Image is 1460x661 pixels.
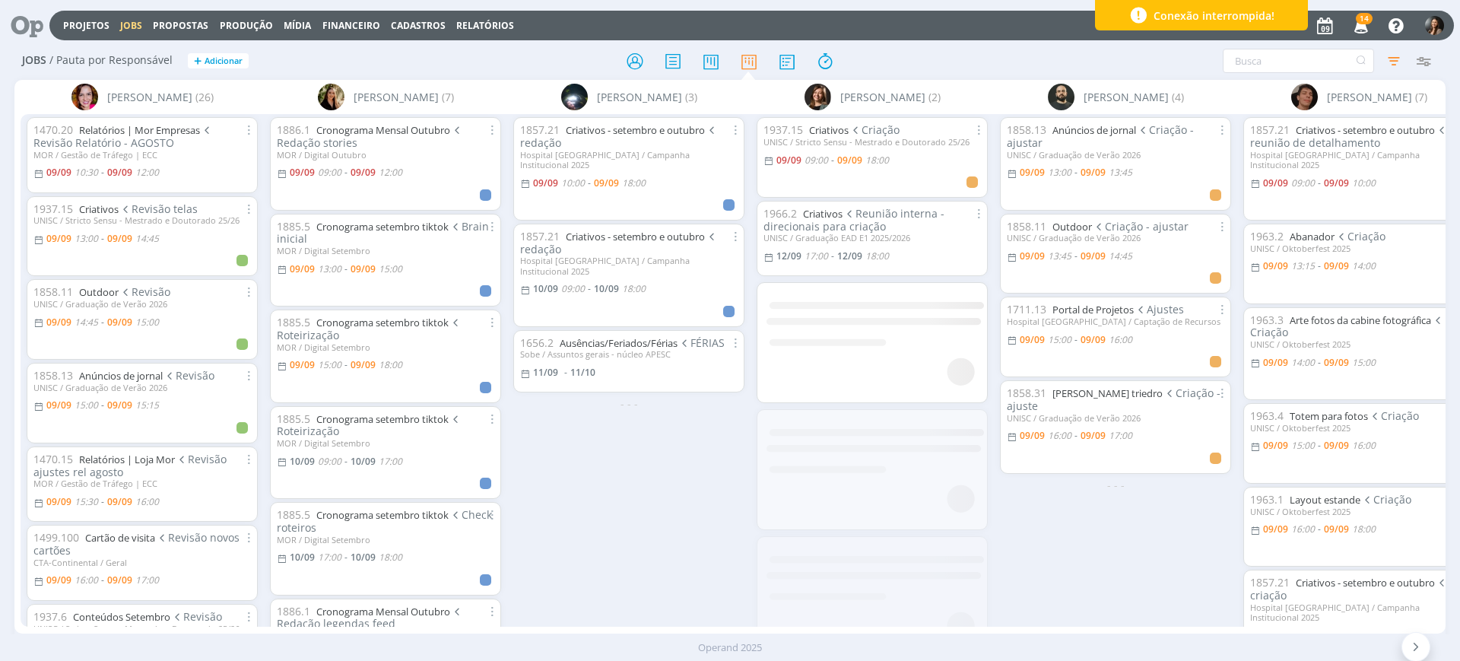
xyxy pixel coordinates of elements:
div: UNISC / Graduação de Verão 2026 [1007,413,1224,423]
span: 1885.5 [277,315,310,329]
: 09/09 [107,495,132,508]
span: 1937.15 [33,202,73,216]
img: P [1048,84,1074,110]
: 09/09 [46,495,71,508]
: - [1318,358,1321,367]
span: Criação - ajustar [1092,219,1189,234]
span: Roteirização [277,315,462,342]
span: Conexão interrompida! [1154,8,1274,24]
: 09/09 [46,399,71,412]
span: 1886.1 [277,122,310,137]
: 09/09 [351,358,376,371]
span: Roteirização [277,412,462,439]
span: 1857.21 [1250,575,1290,589]
img: L [805,84,831,110]
: 18:00 [622,282,646,295]
: 17:00 [805,249,828,262]
a: Jobs [120,19,142,32]
div: UNISC / Graduação de Verão 2026 [1007,150,1224,160]
a: Cronograma Mensal Outubro [316,605,450,618]
span: (3) [685,89,697,105]
span: Revisão [119,284,170,299]
: 16:00 [1291,523,1315,535]
a: Portal de Projetos [1052,303,1134,316]
span: 1937.6 [33,609,67,624]
img: G [561,84,588,110]
span: Cadastros [391,19,446,32]
: 09/09 [533,176,558,189]
div: MOR / Digital Outubro [277,150,494,160]
span: 1966.2 [763,206,797,221]
a: Anúncios de jornal [1052,123,1136,137]
span: Adicionar [205,56,243,66]
div: MOR / Gestão de Tráfego | ECC [33,478,251,488]
: 13:00 [318,262,341,275]
a: Totem para fotos [1290,409,1368,423]
: 10/09 [290,551,315,564]
span: 1857.21 [520,122,560,137]
span: 1858.13 [33,368,73,383]
: 09/09 [290,358,315,371]
span: 1885.5 [277,219,310,234]
: 09/09 [1081,333,1106,346]
: 09/09 [1081,429,1106,442]
span: [PERSON_NAME] [1084,89,1169,105]
span: [PERSON_NAME] [354,89,439,105]
div: UNISC / Graduação de Verão 2026 [1007,233,1224,243]
div: MOR / Digital Setembro [277,246,494,256]
img: P [1291,84,1318,110]
: 13:45 [1048,249,1071,262]
: 18:00 [379,358,402,371]
: 15:00 [75,399,98,412]
div: UNISC / Graduação de Verão 2026 [33,299,251,309]
: 15:00 [379,262,402,275]
span: Check roteiros [277,507,492,535]
span: Brain inicial [277,219,489,246]
: 10/09 [533,282,558,295]
a: Cronograma Mensal Outubro [316,123,450,137]
button: B [1424,12,1445,39]
: 17:00 [379,455,402,468]
: 18:00 [622,176,646,189]
: 18:00 [379,551,402,564]
span: Criação [1335,229,1385,243]
button: Financeiro [318,20,385,32]
div: UNISC / Graduação de Verão 2026 [33,383,251,392]
: - [344,168,348,177]
span: 14 [1356,13,1373,24]
: 09:00 [561,282,585,295]
span: Criação - ajuste [1007,386,1220,413]
a: Criativos - setembro e outubro [1296,576,1435,589]
span: Redação stories [277,122,463,150]
span: [PERSON_NAME] [107,89,192,105]
span: 1499.100 [33,530,79,545]
: 09/09 [1081,166,1106,179]
: 13:45 [1109,166,1132,179]
: 09/09 [351,262,376,275]
span: 1963.2 [1250,229,1284,243]
a: Cronograma setembro tiktok [316,316,449,329]
a: Cronograma setembro tiktok [316,412,449,426]
a: Conteúdos Setembro [73,610,170,624]
input: Busca [1223,49,1374,73]
: 16:00 [135,495,159,508]
: 09/09 [46,316,71,329]
span: Revisão telas [119,202,198,216]
span: [PERSON_NAME] [840,89,925,105]
a: Ausências/Feriados/Férias [560,336,678,350]
span: 1470.20 [33,122,73,137]
div: MOR / Digital Setembro [277,342,494,352]
span: Criação [1250,313,1444,340]
a: Financeiro [322,19,380,32]
: 15:00 [135,316,159,329]
: 16:00 [75,574,98,586]
span: (2) [928,89,941,105]
span: 1470.15 [33,452,73,466]
div: UNISC / Stricto Sensu - Mestrado e Doutorado 25/26 [763,137,981,147]
a: Projetos [63,19,109,32]
: - [1074,168,1078,177]
span: / Pauta por Responsável [49,54,173,67]
a: Arte fotos da cabine fotográfica [1290,313,1431,327]
span: Propostas [153,19,208,32]
: - [1318,262,1321,271]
